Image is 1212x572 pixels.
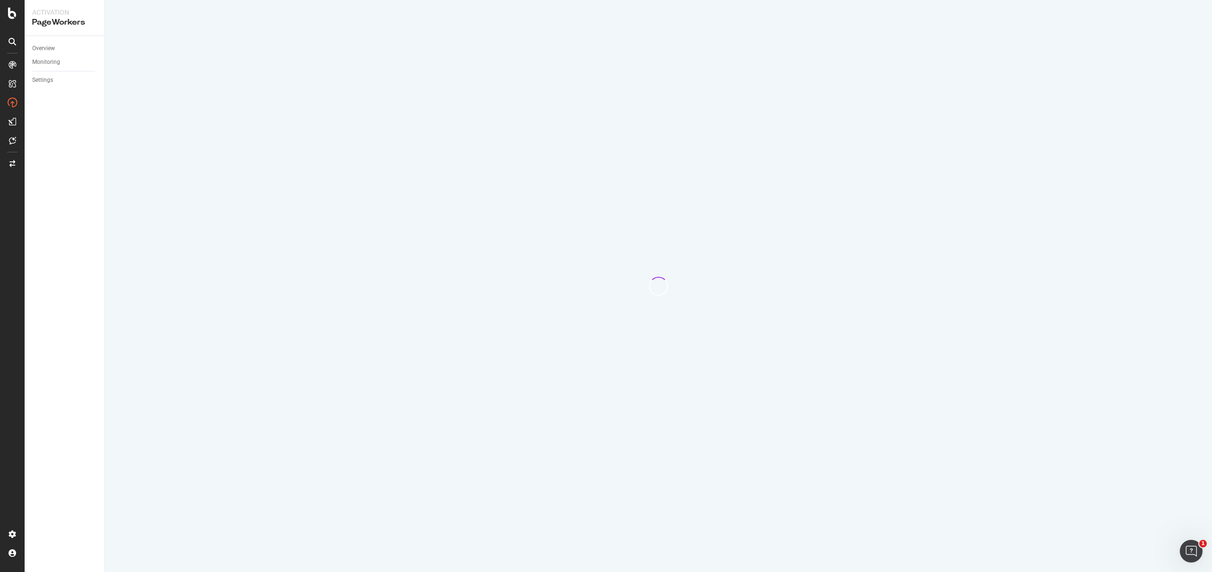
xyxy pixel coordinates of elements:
div: Monitoring [32,57,60,67]
a: Monitoring [32,57,98,67]
div: Activation [32,8,97,17]
a: Settings [32,75,98,85]
a: Overview [32,44,98,53]
span: 1 [1199,540,1207,547]
div: Overview [32,44,55,53]
iframe: Intercom live chat [1180,540,1203,563]
div: Settings [32,75,53,85]
div: PageWorkers [32,17,97,28]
